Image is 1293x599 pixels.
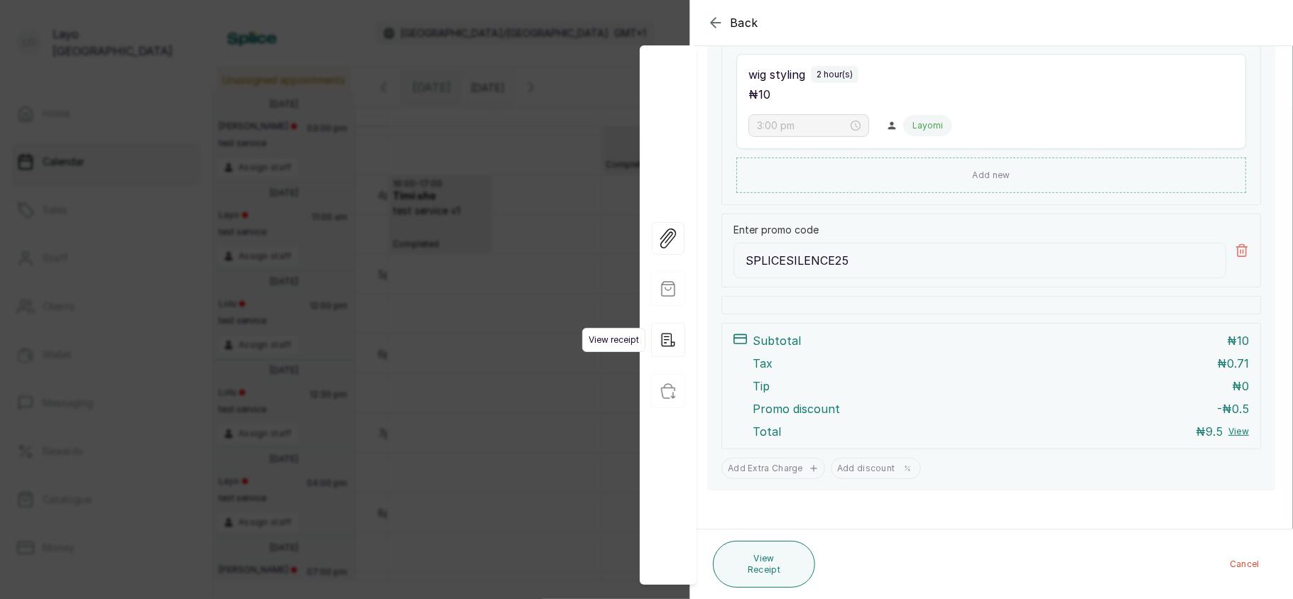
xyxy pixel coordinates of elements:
button: View [1228,426,1249,437]
button: Cancel [1218,551,1271,577]
p: Subtotal [753,332,801,349]
p: Promo discount [753,400,840,417]
button: Add Extra Charge [721,458,825,479]
label: Enter promo code [733,223,819,237]
button: Add new [736,158,1246,193]
button: View Receipt [713,541,815,588]
p: Layomi [912,120,943,131]
p: ₦ [748,86,770,103]
input: Promo code [733,243,1226,278]
p: 2 hour(s) [817,69,853,80]
span: 10 [1237,334,1249,348]
p: ₦ [1217,355,1249,372]
input: Select time [757,118,848,133]
p: ₦ [1196,423,1223,440]
span: View receipt [582,328,645,352]
p: wig styling [748,66,805,83]
span: 10 [758,87,770,101]
p: - ₦ [1217,400,1249,417]
div: View receipt [651,323,685,357]
span: Back [730,14,758,31]
button: Add discount [831,458,922,479]
span: 0.71 [1227,356,1249,370]
p: Total [753,423,781,440]
p: ₦ [1232,378,1249,395]
p: Tip [753,378,770,395]
p: ₦ [1227,332,1249,349]
p: Tax [753,355,773,372]
span: 0.5 [1232,402,1249,416]
button: Back [707,14,758,31]
span: 9.5 [1206,424,1223,439]
span: 0 [1242,379,1249,393]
